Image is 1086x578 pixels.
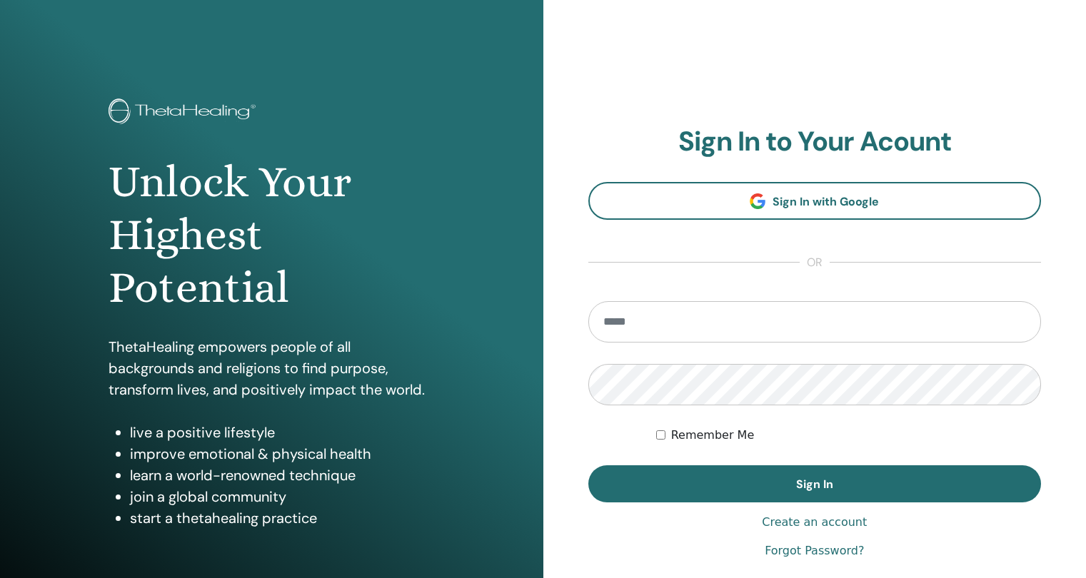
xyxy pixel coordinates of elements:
li: join a global community [130,486,435,507]
div: Keep me authenticated indefinitely or until I manually logout [656,427,1041,444]
li: live a positive lifestyle [130,422,435,443]
a: Create an account [762,514,867,531]
li: improve emotional & physical health [130,443,435,465]
span: Sign In with Google [773,194,879,209]
span: Sign In [796,477,833,492]
a: Forgot Password? [765,542,864,559]
p: ThetaHealing empowers people of all backgrounds and religions to find purpose, transform lives, a... [109,336,435,400]
li: start a thetahealing practice [130,507,435,529]
li: learn a world-renowned technique [130,465,435,486]
h1: Unlock Your Highest Potential [109,156,435,315]
h2: Sign In to Your Acount [588,126,1042,158]
span: or [800,254,830,271]
a: Sign In with Google [588,182,1042,220]
label: Remember Me [671,427,755,444]
button: Sign In [588,465,1042,502]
